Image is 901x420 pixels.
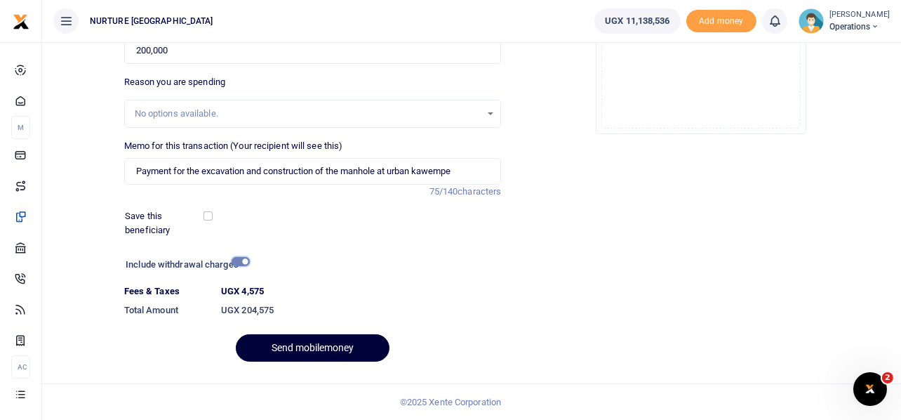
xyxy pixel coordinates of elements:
a: Add money [686,15,756,25]
label: Reason you are spending [124,75,225,89]
li: M [11,116,30,139]
small: [PERSON_NAME] [829,9,890,21]
a: UGX 11,138,536 [594,8,680,34]
span: 2 [882,372,893,383]
label: Memo for this transaction (Your recipient will see this) [124,139,343,153]
span: 75/140 [429,186,458,197]
div: No options available. [135,107,481,121]
li: Ac [11,355,30,379]
span: Add money [686,10,756,33]
h6: Include withdrawal charges [126,259,243,270]
span: characters [458,186,501,197]
input: UGX [124,37,502,64]
img: logo-small [13,13,29,30]
span: Operations [829,20,890,33]
li: Wallet ballance [589,8,686,34]
a: logo-small logo-large logo-large [13,15,29,26]
label: UGX 4,575 [221,284,264,298]
button: Send mobilemoney [236,334,389,362]
input: Enter extra information [124,158,502,185]
h6: Total Amount [124,305,210,316]
span: UGX 11,138,536 [605,14,669,28]
h6: UGX 204,575 [221,305,501,316]
label: Save this beneficiary [125,209,206,237]
span: NURTURE [GEOGRAPHIC_DATA] [84,15,219,27]
iframe: Intercom live chat [853,372,887,406]
a: profile-user [PERSON_NAME] Operations [799,8,890,34]
li: Toup your wallet [686,10,756,33]
img: profile-user [799,8,824,34]
dt: Fees & Taxes [119,284,215,298]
